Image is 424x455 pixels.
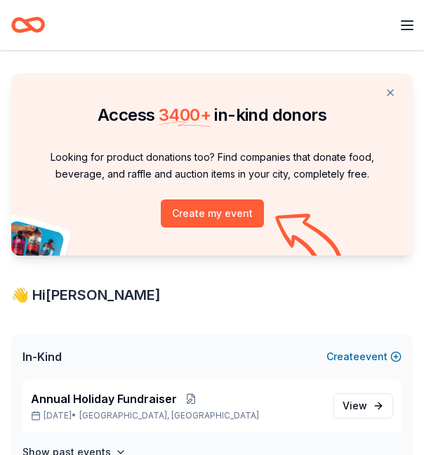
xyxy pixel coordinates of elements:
span: In-Kind [22,348,62,365]
div: 👋 Hi [PERSON_NAME] [11,284,413,306]
span: [GEOGRAPHIC_DATA], [GEOGRAPHIC_DATA] [79,410,259,421]
span: Annual Holiday Fundraiser [31,390,177,407]
button: Createevent [326,348,402,365]
button: Create my event [161,199,264,227]
p: [DATE] • [31,410,328,421]
a: Home [11,8,45,41]
span: 3400 + [159,105,211,125]
a: View [333,393,393,418]
p: Looking for product donations too? Find companies that donate food, beverage, and raffle and auct... [28,149,396,183]
span: Access in-kind donors [98,105,326,125]
img: Curvy arrow [275,213,345,266]
span: View [343,397,367,414]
